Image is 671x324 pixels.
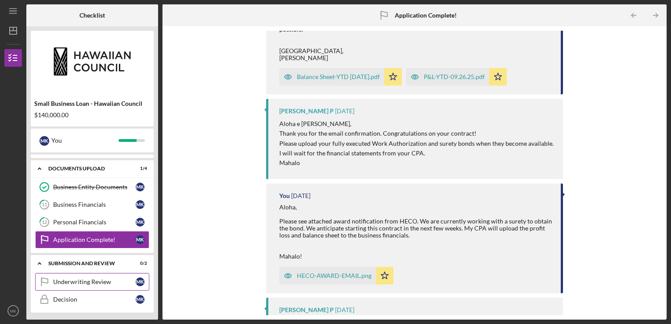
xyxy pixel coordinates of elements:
a: 11Business FinancialsMK [35,196,149,213]
div: Business Entity Documents [53,184,136,191]
div: Personal Financials [53,219,136,226]
b: Application Complete! [395,12,457,19]
div: SUBMISSION AND REVIEW [48,261,125,266]
div: M K [136,295,144,304]
div: M K [136,235,144,244]
a: Underwriting ReviewMK [35,273,149,291]
div: 1 / 4 [131,166,147,171]
p: Please upload your fully executed Work Authorization and surety bonds when they become available.... [279,139,555,158]
div: M K [136,183,144,191]
div: DOCUMENTS UPLOAD [48,166,125,171]
a: DecisionMK [35,291,149,308]
div: [PERSON_NAME] P [279,306,334,313]
div: Underwriting Review [53,278,136,285]
button: P&L-YTD-09.26.25.pdf [406,68,507,86]
div: Aloha, Please see attached award notification from HECO. We are currently working with a surety t... [279,204,552,260]
tspan: 11 [42,202,47,208]
a: 12Personal FinancialsMK [35,213,149,231]
div: Business Financials [53,201,136,208]
div: M K [136,218,144,227]
button: MK [4,302,22,320]
div: You [279,192,290,199]
div: Decision [53,296,136,303]
div: Balance Sheet-YTD [DATE].pdf [297,73,380,80]
div: P&L-YTD-09.26.25.pdf [424,73,485,80]
p: Mahalo [279,158,555,168]
b: Checklist [79,12,105,19]
div: [PERSON_NAME] P [279,108,334,115]
img: Product logo [31,35,154,88]
div: M K [136,200,144,209]
a: Application Complete!MK [35,231,149,248]
time: 2025-09-22 22:24 [291,192,310,199]
div: 0 / 2 [131,261,147,266]
div: $140,000.00 [34,112,150,119]
button: Balance Sheet-YTD [DATE].pdf [279,68,402,86]
div: Small Business Loan - Hawaiian Council [34,100,150,107]
div: M K [40,136,49,146]
text: MK [10,309,17,313]
div: M K [136,277,144,286]
time: 2025-09-22 21:32 [335,306,354,313]
div: You [51,133,119,148]
p: Aloha e [PERSON_NAME], [279,119,555,129]
div: HECO-AWARD-EMAIL.png [297,272,372,279]
a: Business Entity DocumentsMK [35,178,149,196]
div: Aloha e [PERSON_NAME], Please see updated Business financials. We would really appreciate if we c... [279,5,552,61]
tspan: 12 [42,220,47,225]
time: 2025-09-23 03:24 [335,108,354,115]
div: Application Complete! [53,236,136,243]
button: HECO-AWARD-EMAIL.png [279,267,393,284]
p: Thank you for the email confirmation. Congratulations on your contract! [279,129,555,138]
